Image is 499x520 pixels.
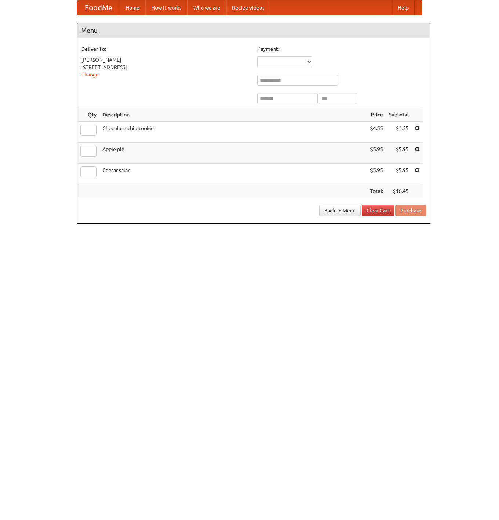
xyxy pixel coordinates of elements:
[81,56,250,64] div: [PERSON_NAME]
[120,0,145,15] a: Home
[100,122,367,143] td: Chocolate chip cookie
[257,45,426,53] h5: Payment:
[100,164,367,184] td: Caesar salad
[362,205,394,216] a: Clear Cart
[319,205,361,216] a: Back to Menu
[367,108,386,122] th: Price
[81,64,250,71] div: [STREET_ADDRESS]
[226,0,270,15] a: Recipe videos
[81,45,250,53] h5: Deliver To:
[395,205,426,216] button: Purchase
[100,143,367,164] td: Apple pie
[386,184,412,198] th: $16.45
[145,0,187,15] a: How it works
[81,72,99,78] a: Change
[367,143,386,164] td: $5.95
[367,184,386,198] th: Total:
[367,122,386,143] td: $4.55
[392,0,415,15] a: Help
[100,108,367,122] th: Description
[386,143,412,164] td: $5.95
[386,122,412,143] td: $4.55
[386,108,412,122] th: Subtotal
[77,0,120,15] a: FoodMe
[187,0,226,15] a: Who we are
[77,108,100,122] th: Qty
[367,164,386,184] td: $5.95
[77,23,430,38] h4: Menu
[386,164,412,184] td: $5.95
